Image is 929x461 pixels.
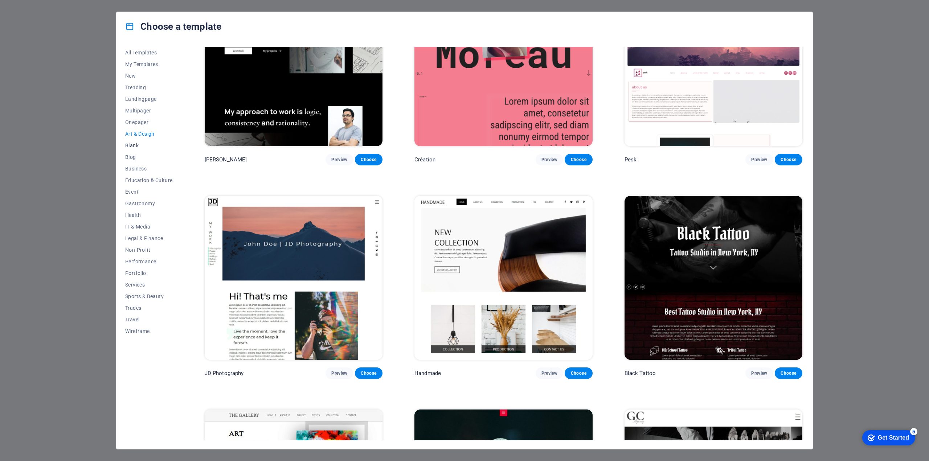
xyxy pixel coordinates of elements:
[125,119,173,125] span: Onepager
[775,367,802,379] button: Choose
[125,247,173,253] span: Non-Profit
[125,85,173,90] span: Trending
[751,370,767,376] span: Preview
[125,50,173,55] span: All Templates
[125,212,173,218] span: Health
[125,58,173,70] button: My Templates
[625,156,637,163] p: Pesk
[125,325,173,337] button: Wireframe
[781,370,797,376] span: Choose
[536,154,563,165] button: Preview
[205,196,382,360] img: JD Photography
[745,154,773,165] button: Preview
[125,224,173,230] span: IT & Media
[125,154,173,160] span: Blog
[361,370,377,376] span: Choose
[536,367,563,379] button: Preview
[125,201,173,206] span: Gastronomy
[125,131,173,137] span: Art & Design
[331,157,347,162] span: Preview
[125,279,173,291] button: Services
[125,232,173,244] button: Legal & Finance
[205,370,244,377] p: JD Photography
[125,328,173,334] span: Wireframe
[625,370,656,377] p: Black Tattoo
[781,157,797,162] span: Choose
[125,186,173,198] button: Event
[355,154,382,165] button: Choose
[125,61,173,67] span: My Templates
[570,370,586,376] span: Choose
[125,174,173,186] button: Education & Culture
[125,259,173,264] span: Performance
[125,267,173,279] button: Portfolio
[125,235,173,241] span: Legal & Finance
[125,256,173,267] button: Performance
[414,196,592,360] img: Handmade
[125,143,173,148] span: Blank
[125,93,173,105] button: Landingpage
[355,367,382,379] button: Choose
[125,209,173,221] button: Health
[125,305,173,311] span: Trades
[125,189,173,195] span: Event
[6,4,59,19] div: Get Started 5 items remaining, 0% complete
[125,166,173,172] span: Business
[125,151,173,163] button: Blog
[125,282,173,288] span: Services
[775,154,802,165] button: Choose
[125,47,173,58] button: All Templates
[326,367,353,379] button: Preview
[326,154,353,165] button: Preview
[125,116,173,128] button: Onepager
[625,196,802,360] img: Black Tattoo
[331,370,347,376] span: Preview
[125,21,221,32] h4: Choose a template
[125,177,173,183] span: Education & Culture
[125,314,173,325] button: Travel
[125,198,173,209] button: Gastronomy
[125,270,173,276] span: Portfolio
[125,302,173,314] button: Trades
[54,1,61,9] div: 5
[125,317,173,322] span: Travel
[205,156,247,163] p: [PERSON_NAME]
[570,157,586,162] span: Choose
[125,96,173,102] span: Landingpage
[125,163,173,174] button: Business
[541,157,557,162] span: Preview
[125,244,173,256] button: Non-Profit
[361,157,377,162] span: Choose
[125,140,173,151] button: Blank
[125,82,173,93] button: Trending
[125,108,173,114] span: Multipager
[414,156,435,163] p: Création
[125,291,173,302] button: Sports & Beauty
[565,154,592,165] button: Choose
[125,70,173,82] button: New
[21,8,53,15] div: Get Started
[125,293,173,299] span: Sports & Beauty
[125,221,173,232] button: IT & Media
[751,157,767,162] span: Preview
[541,370,557,376] span: Preview
[125,128,173,140] button: Art & Design
[125,105,173,116] button: Multipager
[125,73,173,79] span: New
[414,370,441,377] p: Handmade
[745,367,773,379] button: Preview
[565,367,592,379] button: Choose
